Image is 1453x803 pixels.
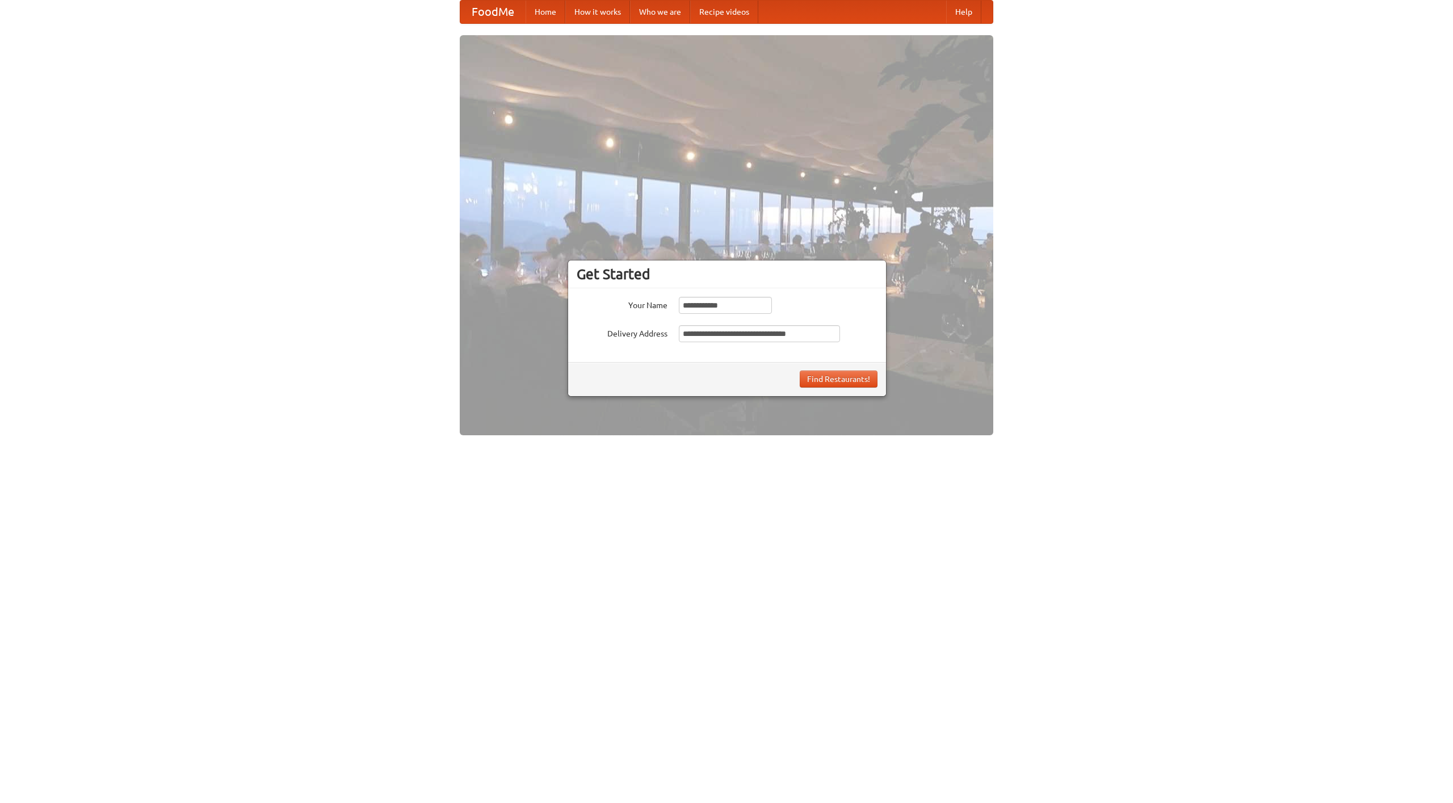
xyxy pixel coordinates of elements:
a: How it works [565,1,630,23]
h3: Get Started [577,266,877,283]
label: Your Name [577,297,667,311]
button: Find Restaurants! [800,371,877,388]
a: Recipe videos [690,1,758,23]
a: Help [946,1,981,23]
a: Who we are [630,1,690,23]
label: Delivery Address [577,325,667,339]
a: Home [526,1,565,23]
a: FoodMe [460,1,526,23]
